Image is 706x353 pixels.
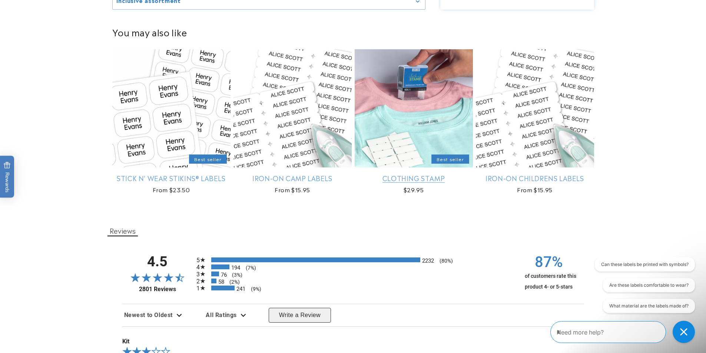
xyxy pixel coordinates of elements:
[196,272,510,276] li: 76 3-star reviews, 3% of total reviews
[206,312,237,319] span: All Ratings
[112,174,231,182] a: Stick N' Wear Stikins® Labels
[476,174,594,182] a: Iron-On Childrens Labels
[122,255,193,269] span: 4.5
[231,264,240,271] span: 194
[242,265,256,271] span: (7%)
[236,286,245,292] span: 241
[196,257,510,262] li: 2232 5-star reviews, 80% of total reviews
[422,257,434,264] span: 2232
[269,308,331,323] button: Write a Review
[247,286,261,292] span: (9%)
[196,264,510,269] li: 194 4-star reviews, 7% of total reviews
[196,271,206,278] span: 3
[196,279,510,283] li: 58 2-star reviews, 2% of total reviews
[514,253,584,271] span: 87%
[226,279,240,285] span: (2%)
[112,26,594,38] h2: You may also like
[196,257,206,264] span: 5
[122,286,193,293] a: 2801 Reviews - open in a new tab
[218,279,224,285] span: 58
[196,264,206,271] span: 4
[122,308,184,323] div: Review sort options. Currently selected: Newest to Oldest. Dropdown expanded. Available options: ...
[550,318,699,346] iframe: Gorgias Floating Chat
[436,258,453,264] span: (80%)
[124,312,173,319] span: Newest to Oldest
[4,161,11,192] span: Rewards
[196,286,510,290] li: 241 1-star reviews, 9% of total reviews
[196,278,206,285] span: 2
[221,272,227,278] span: 76
[196,285,206,292] span: 1
[228,272,242,278] span: (3%)
[204,308,248,323] div: Review filter options. Current filter is all ratings. Available options: All Ratings, 5 Star Revi...
[525,273,576,290] span: of customers rate this product 4- or 5-stars
[233,174,352,182] a: Iron-On Camp Labels
[355,174,473,182] a: Clothing Stamp
[122,338,584,345] span: Kit
[107,225,138,236] button: Reviews
[122,273,193,282] span: 4.5-star overall rating
[590,257,699,320] iframe: Gorgias live chat conversation starters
